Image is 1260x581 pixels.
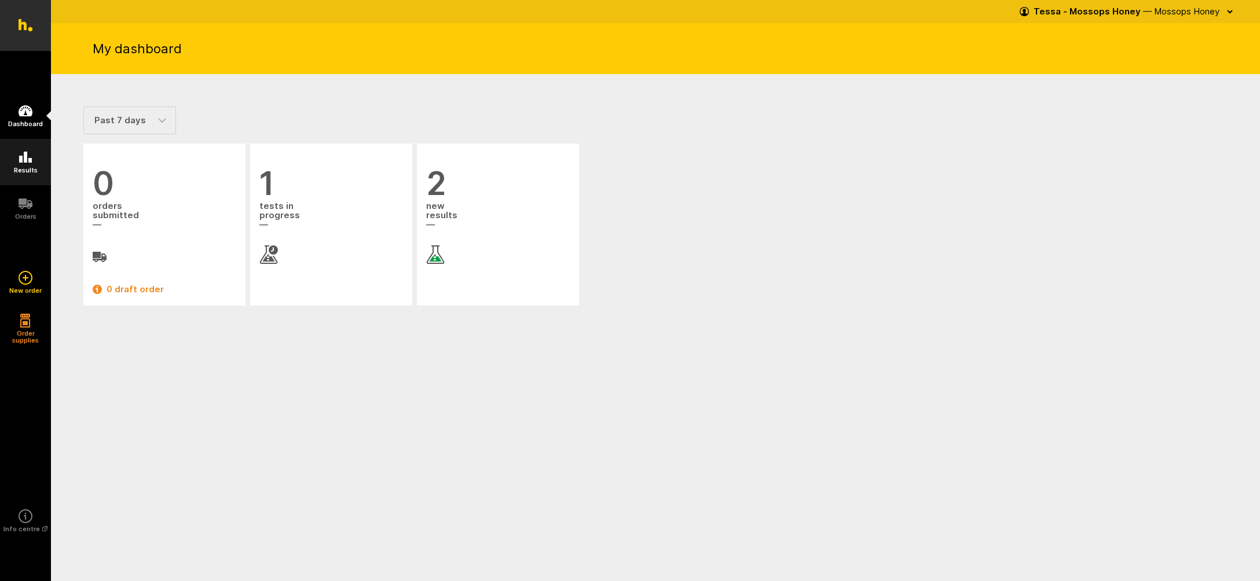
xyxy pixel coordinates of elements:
[259,167,403,200] span: 1
[93,200,236,231] span: orders submitted
[426,167,570,200] span: 2
[8,330,43,344] h5: Order supplies
[426,200,570,231] span: new results
[259,167,403,264] a: 1 tests inprogress
[1020,2,1237,21] button: Tessa - Mossops Honey — Mossops Honey
[1143,6,1219,17] span: — Mossops Honey
[93,282,236,296] a: 0 draft order
[9,287,42,294] h5: New order
[259,200,403,231] span: tests in progress
[93,167,236,200] span: 0
[8,120,43,127] h5: Dashboard
[1034,6,1141,17] strong: Tessa - Mossops Honey
[3,525,47,532] h5: Info centre
[14,167,38,174] h5: Results
[93,167,236,264] a: 0 orderssubmitted
[93,40,182,57] h1: My dashboard
[15,213,36,220] h5: Orders
[426,167,570,264] a: 2 newresults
